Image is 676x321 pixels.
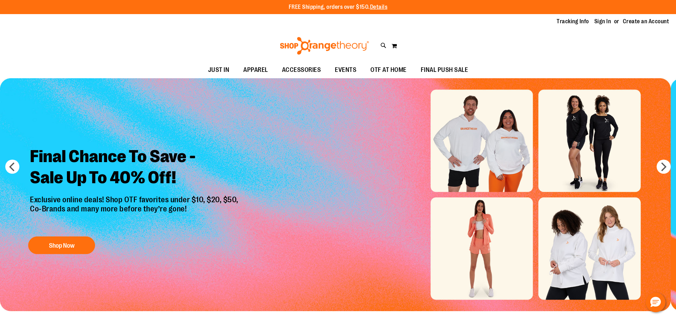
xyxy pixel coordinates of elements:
span: JUST IN [208,62,230,78]
a: Final Chance To Save -Sale Up To 40% Off! Exclusive online deals! Shop OTF favorites under $10, $... [25,141,245,258]
img: Shop Orangetheory [279,37,370,55]
a: Sign In [594,18,611,25]
span: ACCESSORIES [282,62,321,78]
a: ACCESSORIES [275,62,328,78]
a: Create an Account [623,18,669,25]
a: OTF AT HOME [363,62,414,78]
a: Tracking Info [557,18,589,25]
p: FREE Shipping, orders over $150. [289,3,388,11]
span: APPAREL [243,62,268,78]
span: OTF AT HOME [370,62,407,78]
button: Shop Now [28,236,95,254]
span: FINAL PUSH SALE [421,62,468,78]
a: Details [370,4,388,10]
p: Exclusive online deals! Shop OTF favorites under $10, $20, $50, Co-Brands and many more before th... [25,195,245,230]
h2: Final Chance To Save - Sale Up To 40% Off! [25,141,245,195]
button: next [657,160,671,174]
a: APPAREL [236,62,275,78]
a: FINAL PUSH SALE [414,62,475,78]
a: JUST IN [201,62,237,78]
span: EVENTS [335,62,356,78]
button: prev [5,160,19,174]
a: EVENTS [328,62,363,78]
button: Hello, have a question? Let’s chat. [646,292,665,312]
